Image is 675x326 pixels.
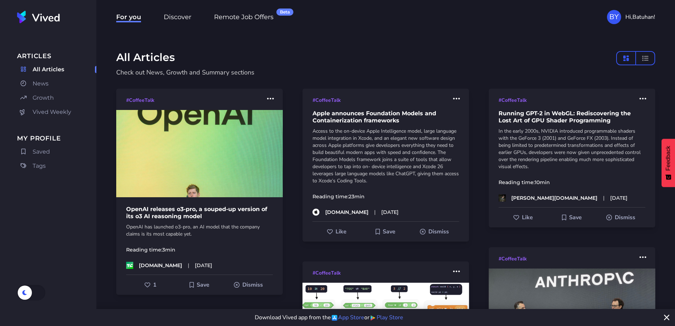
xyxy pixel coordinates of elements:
a: Saved [17,146,96,158]
span: All Articles [33,65,64,74]
span: | [188,262,189,269]
a: #CoffeeTalk [499,96,527,104]
button: masonry layout [616,51,636,65]
span: Growth [33,94,54,102]
time: [DATE] [195,262,212,269]
span: # CoffeeTalk [499,255,527,262]
button: Add to Saved For Later [547,211,596,224]
button: Dismiss [596,211,645,224]
button: More actions [636,250,649,264]
span: News [33,79,49,88]
h1: Apple announces Foundation Models and Containerization frameworks [303,110,469,124]
button: Feedback - Show survey [662,139,675,187]
a: App Store [331,313,364,322]
p: [DOMAIN_NAME] [325,209,369,216]
p: [PERSON_NAME][DOMAIN_NAME] [511,194,597,201]
a: Tags [17,160,96,172]
span: | [374,209,376,216]
div: Beta [276,9,293,16]
a: Play Store [370,313,403,322]
a: Discover [164,12,191,22]
span: Feedback [665,146,671,171]
span: Tags [33,162,46,170]
img: Vived [17,11,60,23]
a: Growth [17,92,96,104]
button: Add to Saved For Later [361,225,410,238]
span: Discover [164,13,191,22]
button: Like [313,225,361,238]
span: Remote Job Offers [214,13,274,22]
span: # CoffeeTalk [126,97,154,104]
h1: OpenAI releases o3-pro, a souped-up version of its o3 AI reasoning model [116,206,283,220]
a: #CoffeeTalk [313,269,341,277]
div: BY [607,10,621,24]
button: Dismiss [224,278,273,291]
a: #CoffeeTalk [126,96,154,104]
time: [DATE] [381,209,399,216]
a: Apple announces Foundation Models and Containerization frameworksAccess to the on-device Apple In... [303,104,469,216]
button: More actions [450,264,463,278]
p: Access to the on-device Apple Intelligence model, large language model integration in Xcode, and ... [313,128,459,184]
span: Saved [33,148,50,156]
p: In the early 2000s, NVIDIA introduced programmable shaders with the GeForce 3 (2001) and GeForce ... [499,128,645,170]
time: 23 min [349,193,365,200]
span: # CoffeeTalk [313,270,341,276]
time: 10 min [535,179,550,186]
button: BYHi,Batuhan! [607,10,655,24]
a: OpenAI releases o3-pro, a souped-up version of its o3 AI reasoning modelOpenAI has launched o3-pr... [116,104,283,269]
span: Vived Weekly [33,108,71,116]
a: For you [116,12,141,22]
p: Reading time: [303,193,469,200]
a: Running GPT-2 in WebGL: Rediscovering the Lost Art of GPU Shader ProgrammingIn the early 2000s, N... [489,104,655,201]
span: # CoffeeTalk [313,97,341,104]
button: More actions [264,92,277,106]
span: | [603,194,604,201]
a: All Articles [17,64,96,75]
a: Remote Job OffersBeta [214,12,274,22]
p: Check out News, Growth and Summary sections [116,67,621,77]
p: Reading time: [116,246,283,253]
button: Add to Saved For Later [175,278,224,291]
button: More actions [450,92,463,106]
p: OpenAI has launched o3-pro, an AI model that the company claims is its most capable yet. [126,223,273,238]
span: Articles [17,51,96,61]
span: For you [116,13,141,22]
button: Dismiss [410,225,459,238]
a: #CoffeeTalk [499,254,527,263]
p: Reading time: [489,179,655,186]
button: Like [499,211,547,224]
a: News [17,78,96,89]
a: Vived Weekly [17,106,96,118]
span: # CoffeeTalk [499,97,527,104]
span: Hi, Batuhan ! [625,13,655,21]
a: #CoffeeTalk [313,96,341,104]
p: [DOMAIN_NAME] [139,262,182,269]
time: [DATE] [610,194,628,201]
button: More actions [636,92,649,106]
h1: All Articles [116,51,175,64]
span: My Profile [17,133,96,143]
time: 3 min [162,247,175,253]
button: Like [126,278,175,291]
h1: Running GPT-2 in WebGL: Rediscovering the Lost Art of GPU Shader Programming [489,110,655,124]
button: compact layout [636,51,655,65]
